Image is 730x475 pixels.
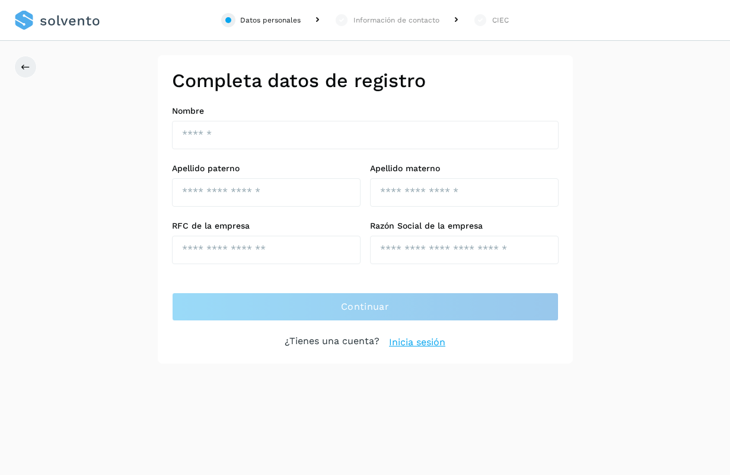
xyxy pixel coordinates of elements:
label: Nombre [172,106,559,116]
label: Apellido materno [370,163,559,174]
div: CIEC [492,15,509,25]
span: Continuar [341,300,389,313]
label: Razón Social de la empresa [370,221,559,231]
p: ¿Tienes una cuenta? [285,335,380,349]
h2: Completa datos de registro [172,69,559,92]
button: Continuar [172,293,559,321]
label: RFC de la empresa [172,221,361,231]
a: Inicia sesión [389,335,445,349]
label: Apellido paterno [172,163,361,174]
div: Datos personales [240,15,301,25]
div: Información de contacto [353,15,439,25]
